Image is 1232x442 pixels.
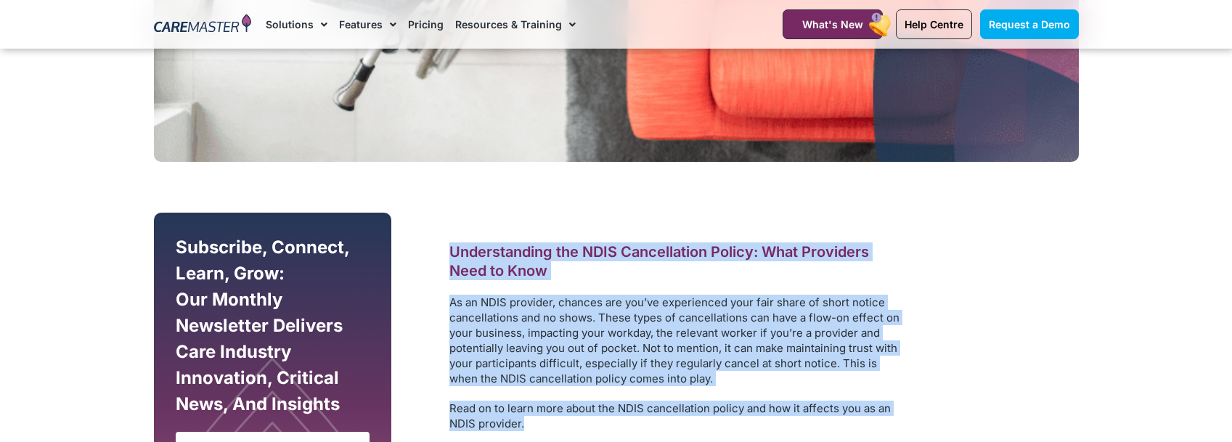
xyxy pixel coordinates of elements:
h2: Understanding the NDIS Cancellation Policy: What Providers Need to Know [449,242,907,280]
span: Help Centre [905,18,963,30]
span: Request a Demo [989,18,1070,30]
a: Help Centre [896,9,972,39]
div: Subscribe, Connect, Learn, Grow: Our Monthly Newsletter Delivers Care Industry Innovation, Critic... [172,234,374,425]
a: What's New [783,9,883,39]
a: Request a Demo [980,9,1079,39]
img: CareMaster Logo [154,14,252,36]
span: As an NDIS provider, chances are you’ve experienced your fair share of short notice cancellations... [449,295,899,385]
span: What's New [802,18,863,30]
span: Read on to learn more about the NDIS cancellation policy and how it affects you as an NDIS provider. [449,401,891,430]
